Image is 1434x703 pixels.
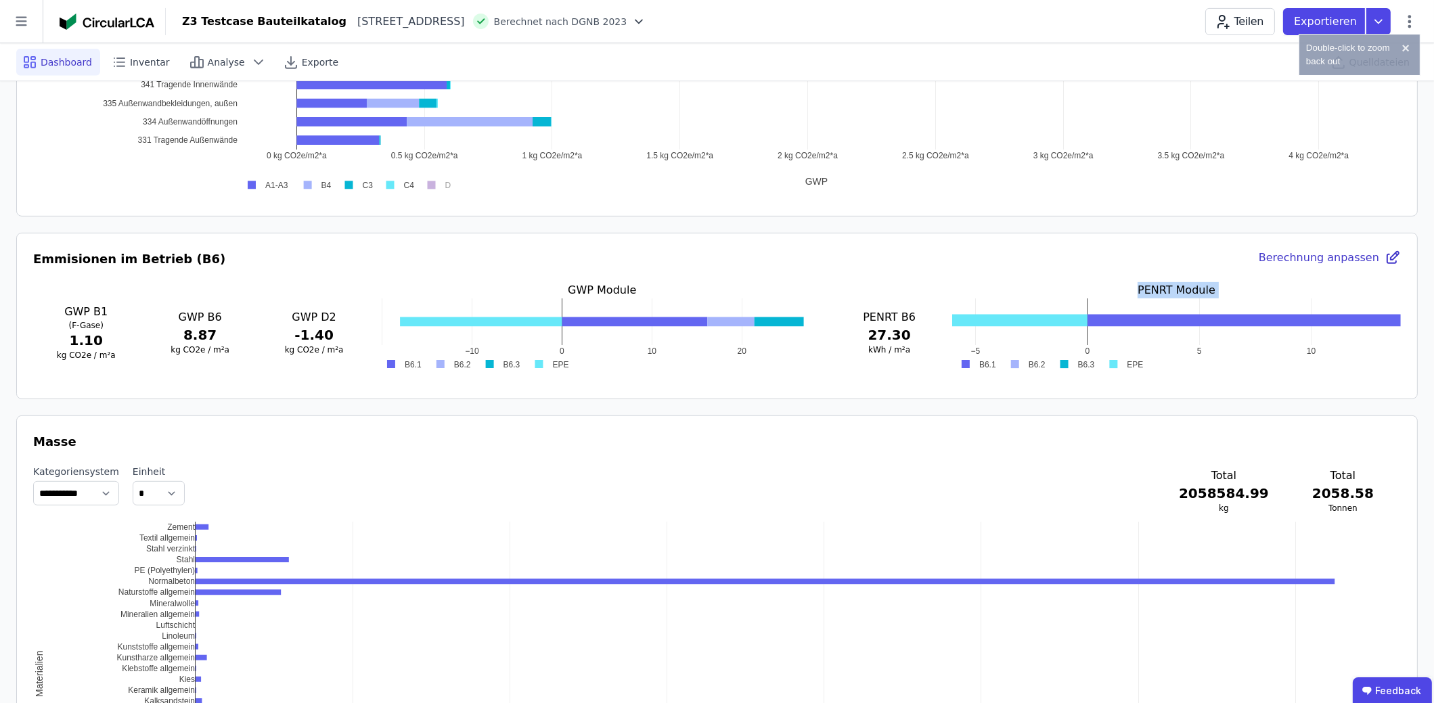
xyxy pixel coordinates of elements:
p: Exportieren [1294,14,1360,30]
h3: Total [1312,468,1374,484]
h3: PENRT Module [952,282,1401,298]
div: Z3 Testcase Bauteilkatalog [182,14,346,30]
div: [STREET_ADDRESS] [346,14,465,30]
span: Double-click to zoom back out [1306,43,1390,66]
h3: kg CO2e / m²a [261,344,367,355]
h3: Masse [33,432,1401,451]
h3: GWP D2 [261,309,367,325]
span: Analyse [208,55,245,69]
h3: kWh / m²a [837,344,941,355]
img: Concular [60,14,154,30]
h3: GWP B1 [33,304,139,320]
h3: 1.10 [33,331,139,350]
div: Berechnung anpassen [1259,250,1401,269]
h3: kg [1179,503,1269,514]
span: Dashboard [41,55,92,69]
button: × [1398,41,1413,55]
h3: 2058.58 [1312,484,1374,503]
span: Inventar [130,55,170,69]
h3: Emmisionen im Betrieb (B6) [33,250,225,269]
h3: 8.87 [147,325,252,344]
h3: 27.30 [837,325,941,344]
h3: Total [1179,468,1269,484]
h3: PENRT B6 [837,309,941,325]
h3: kg CO2e / m²a [33,350,139,361]
h3: -1.40 [261,325,367,344]
h4: (F-Gase) [33,320,139,331]
h3: 2058584.99 [1179,484,1269,503]
span: Exporte [302,55,338,69]
label: Kategoriensystem [33,465,119,478]
label: Einheit [133,465,185,478]
h3: Tonnen [1312,503,1374,514]
button: Teilen [1205,8,1275,35]
h3: GWP B6 [147,309,252,325]
h3: GWP Module [378,282,826,298]
h3: kg CO2e / m²a [147,344,252,355]
span: Berechnet nach DGNB 2023 [494,15,627,28]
